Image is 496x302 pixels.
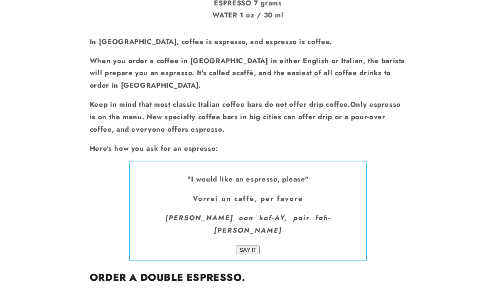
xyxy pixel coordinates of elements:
p: [PERSON_NAME] oon kaf-AY, pair fah-[PERSON_NAME] [134,212,362,236]
input: SAY IT [236,246,260,254]
p: In [GEOGRAPHIC_DATA], coffee is espresso, and espresso is coffee. [90,36,406,48]
p: Here's how you ask for an espresso: [90,142,406,155]
p: When you order a coffee in [GEOGRAPHIC_DATA] in either English or Italian, the barista will prepa... [90,55,406,92]
p: Keep in mind that most classic Italian coffee bars do not offer drip coffee. . New specialty coff... [90,98,406,135]
strong: caffè [236,68,254,78]
p: Vorrei un caffè, per favore [134,193,362,205]
h2: Order a double espresso. [90,271,406,284]
p: "I would like an espresso, please" [134,173,362,186]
